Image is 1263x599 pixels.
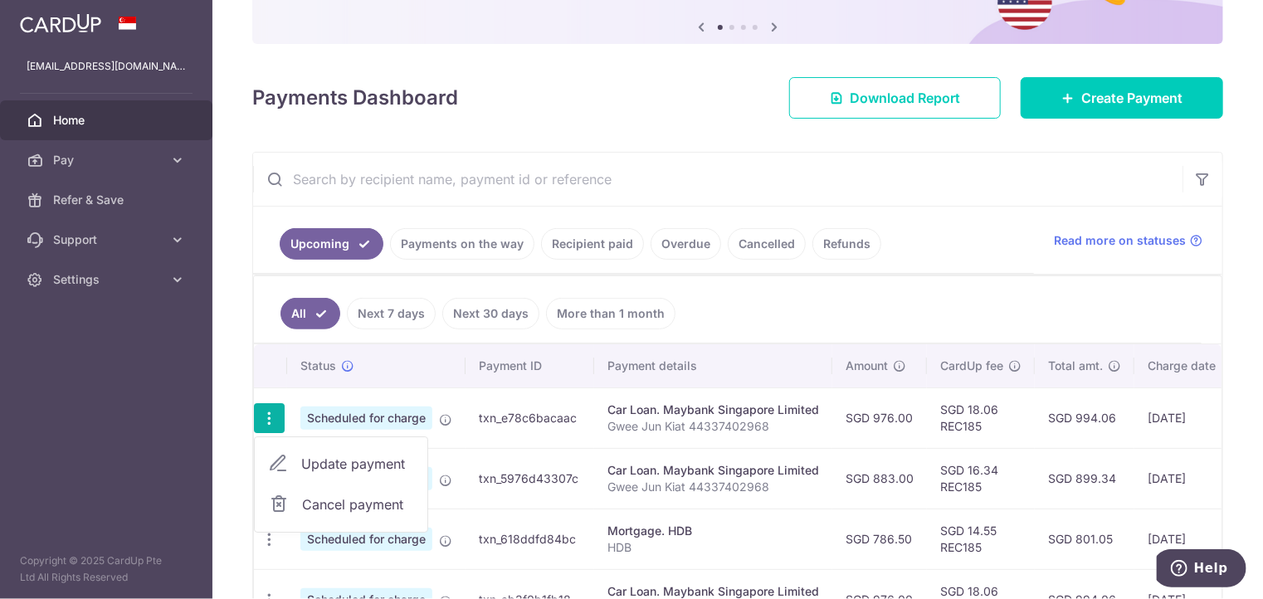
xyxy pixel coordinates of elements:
[466,448,594,509] td: txn_5976d43307c
[1134,509,1247,569] td: [DATE]
[300,358,336,374] span: Status
[927,509,1035,569] td: SGD 14.55 REC185
[812,228,881,260] a: Refunds
[728,228,806,260] a: Cancelled
[53,112,163,129] span: Home
[940,358,1003,374] span: CardUp fee
[1134,387,1247,448] td: [DATE]
[300,407,432,430] span: Scheduled for charge
[1021,77,1223,119] a: Create Payment
[466,387,594,448] td: txn_e78c6bacaac
[832,387,927,448] td: SGD 976.00
[53,231,163,248] span: Support
[607,402,819,418] div: Car Loan. Maybank Singapore Limited
[607,418,819,435] p: Gwee Jun Kiat 44337402968
[594,344,832,387] th: Payment details
[53,271,163,288] span: Settings
[27,58,186,75] p: [EMAIL_ADDRESS][DOMAIN_NAME]
[789,77,1001,119] a: Download Report
[1134,448,1247,509] td: [DATE]
[850,88,960,108] span: Download Report
[53,152,163,168] span: Pay
[832,509,927,569] td: SGD 786.50
[53,192,163,208] span: Refer & Save
[253,153,1183,206] input: Search by recipient name, payment id or reference
[466,509,594,569] td: txn_618ddfd84bc
[607,462,819,479] div: Car Loan. Maybank Singapore Limited
[1157,549,1246,591] iframe: Opens a widget where you can find more information
[252,83,458,113] h4: Payments Dashboard
[1035,509,1134,569] td: SGD 801.05
[1148,358,1216,374] span: Charge date
[1035,448,1134,509] td: SGD 899.34
[466,344,594,387] th: Payment ID
[1054,232,1202,249] a: Read more on statuses
[927,448,1035,509] td: SGD 16.34 REC185
[390,228,534,260] a: Payments on the way
[300,528,432,551] span: Scheduled for charge
[347,298,436,329] a: Next 7 days
[607,479,819,495] p: Gwee Jun Kiat 44337402968
[607,539,819,556] p: HDB
[1054,232,1186,249] span: Read more on statuses
[20,13,101,33] img: CardUp
[541,228,644,260] a: Recipient paid
[927,387,1035,448] td: SGD 18.06 REC185
[651,228,721,260] a: Overdue
[280,228,383,260] a: Upcoming
[1035,387,1134,448] td: SGD 994.06
[832,448,927,509] td: SGD 883.00
[1081,88,1183,108] span: Create Payment
[280,298,340,329] a: All
[442,298,539,329] a: Next 30 days
[1048,358,1103,374] span: Total amt.
[846,358,888,374] span: Amount
[546,298,675,329] a: More than 1 month
[607,523,819,539] div: Mortgage. HDB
